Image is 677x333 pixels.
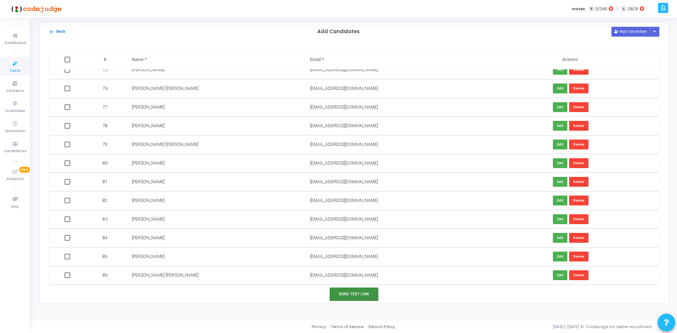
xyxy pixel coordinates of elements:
[330,288,378,301] button: Send Test Link
[310,67,378,72] span: [EMAIL_ADDRESS][DOMAIN_NAME]
[132,161,165,166] span: [PERSON_NAME]
[103,67,108,73] span: 75
[310,217,378,222] span: [EMAIL_ADDRESS][DOMAIN_NAME]
[310,179,378,184] span: [EMAIL_ADDRESS][DOMAIN_NAME]
[310,235,378,240] span: [EMAIL_ADDRESS][DOMAIN_NAME]
[49,29,54,35] mat-icon: arrow_back
[9,2,62,16] img: logo
[103,160,108,166] span: 80
[553,84,567,93] button: Edit
[569,158,588,168] button: Delete
[553,121,567,130] button: Edit
[132,67,165,72] span: [PERSON_NAME]
[103,85,108,92] span: 76
[310,123,378,128] span: [EMAIL_ADDRESS][DOMAIN_NAME]
[553,140,567,149] button: Edit
[569,214,588,224] button: Delete
[5,40,26,46] span: Dashboard
[103,123,108,129] span: 78
[103,253,108,260] span: 85
[132,254,165,259] span: [PERSON_NAME]
[103,104,108,110] span: 77
[310,198,378,203] span: [EMAIL_ADDRESS][DOMAIN_NAME]
[103,141,108,148] span: 79
[310,161,378,166] span: [EMAIL_ADDRESS][DOMAIN_NAME]
[310,142,378,147] span: [EMAIL_ADDRESS][DOMAIN_NAME]
[310,86,378,91] span: [EMAIL_ADDRESS][DOMAIN_NAME]
[132,273,199,278] span: [PERSON_NAME] [PERSON_NAME]
[553,158,567,168] button: Edit
[132,105,165,110] span: [PERSON_NAME]
[312,324,326,330] a: Privacy
[611,27,650,36] button: Add Candidate
[589,6,593,12] span: T
[132,86,199,91] span: [PERSON_NAME] [PERSON_NAME]
[569,252,588,261] button: Delete
[125,50,303,69] th: Name *
[572,6,586,12] label: Invites:
[569,196,588,205] button: Delete
[331,324,364,330] a: Terms of Service
[569,65,588,74] button: Delete
[310,105,378,110] span: [EMAIL_ADDRESS][DOMAIN_NAME]
[132,179,165,184] span: [PERSON_NAME]
[553,102,567,112] button: Edit
[303,50,481,69] th: Email *
[628,6,638,12] span: 28/31
[481,50,659,69] th: Actions
[569,140,588,149] button: Delete
[553,214,567,224] button: Edit
[310,254,378,259] span: [EMAIL_ADDRESS][DOMAIN_NAME]
[132,142,199,147] span: [PERSON_NAME] [PERSON_NAME]
[553,196,567,205] button: Edit
[553,252,567,261] button: Edit
[595,6,607,12] span: 0/246
[6,176,24,182] span: Analytics
[6,88,24,94] span: Contests
[87,50,124,69] th: #
[569,102,588,112] button: Delete
[569,233,588,242] button: Delete
[10,68,20,74] span: Tests
[132,235,165,240] span: [PERSON_NAME]
[103,235,108,241] span: 84
[19,167,30,173] span: New
[49,29,66,35] button: Back
[621,6,626,12] span: I
[103,216,108,222] span: 83
[553,233,567,242] button: Edit
[395,324,668,330] div: [DATE]-[DATE] © Codejudge, for better recruitment.
[103,197,108,204] span: 82
[569,84,588,93] button: Delete
[132,217,165,222] span: [PERSON_NAME]
[132,123,165,128] span: [PERSON_NAME]
[11,204,19,210] span: FAQ
[103,272,108,278] span: 86
[553,270,567,280] button: Edit
[5,128,25,134] span: Questions
[650,27,660,36] div: Button group with nested dropdown
[368,324,395,330] a: Refund Policy
[569,177,588,186] button: Delete
[310,273,378,278] span: [EMAIL_ADDRESS][DOMAIN_NAME]
[132,198,165,203] span: [PERSON_NAME]
[553,65,567,74] button: Edit
[553,177,567,186] button: Edit
[617,5,618,12] span: |
[317,29,360,35] h5: Add Candidates
[103,179,108,185] span: 81
[4,148,26,154] span: Candidates
[5,108,25,114] span: Interviews
[569,121,588,130] button: Delete
[569,270,588,280] button: Delete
